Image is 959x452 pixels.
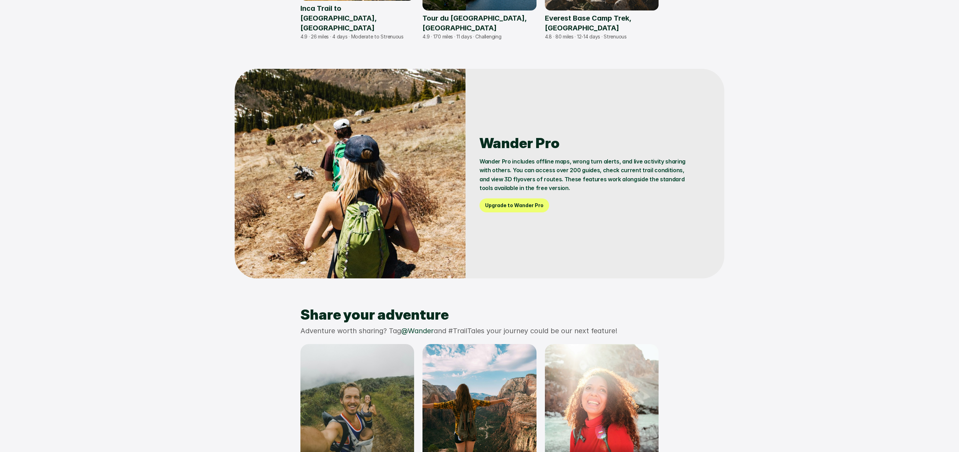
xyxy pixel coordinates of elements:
[401,327,434,335] a: @Wander
[300,306,659,323] h2: Share your adventure
[545,13,659,33] p: Everest Base Camp Trek, [GEOGRAPHIC_DATA]
[479,157,689,193] p: Wander Pro includes offline maps, wrong turn alerts, and live activity sharing with others. You c...
[422,33,536,41] p: 4.9 · 170 miles · 11 days · Challenging
[300,33,414,41] p: 4.9 · 26 miles · 4 days · Moderate to Strenuous
[300,3,414,33] p: Inca Trail to [GEOGRAPHIC_DATA], [GEOGRAPHIC_DATA]
[300,326,659,336] p: Adventure worth sharing? Tag and #TrailTales your journey could be our next feature!
[479,198,549,212] a: Upgrade to Wander Pro
[479,135,689,152] h2: Wander Pro
[422,13,536,33] p: Tour du [GEOGRAPHIC_DATA], [GEOGRAPHIC_DATA]
[545,33,659,41] p: 4.8 · 80 miles · 12-14 days · Strenuous
[485,202,544,209] p: Upgrade to Wander Pro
